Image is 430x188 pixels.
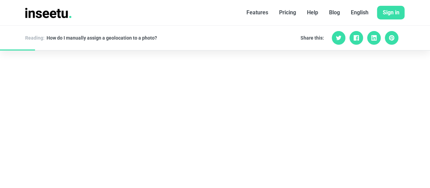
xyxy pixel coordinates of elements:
[25,34,45,41] div: Reading:
[377,6,405,19] a: Sign in
[241,6,273,19] a: Features
[301,6,323,19] a: Help
[279,9,296,16] font: Pricing
[300,34,324,41] span: Share this:
[47,34,157,41] div: How do I manually assign a geolocation to a photo?
[25,8,71,18] img: INSEETU
[323,6,345,19] a: Blog
[329,9,340,16] font: Blog
[307,9,318,16] font: Help
[382,9,399,16] font: Sign in
[246,9,268,16] font: Features
[273,6,301,19] a: Pricing
[345,6,374,19] a: English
